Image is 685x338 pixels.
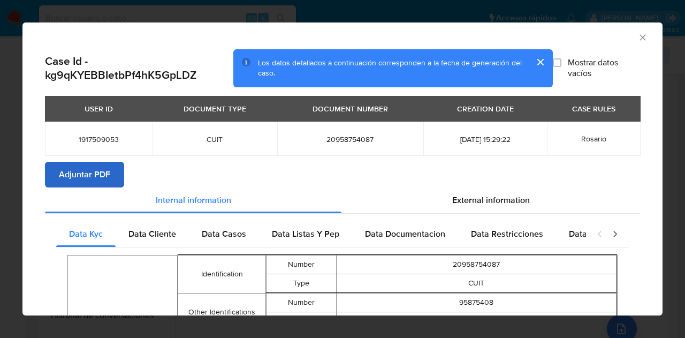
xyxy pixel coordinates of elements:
span: Data Publicaciones [569,228,643,240]
span: Data Documentacion [365,228,445,240]
div: Detailed info [45,187,640,213]
button: cerrar [527,49,553,75]
div: CASE RULES [566,100,622,118]
span: Mostrar datos vacíos [568,57,640,79]
td: Number [267,293,337,312]
td: DNI [337,312,616,331]
span: CUIT [165,134,264,144]
span: Rosario [581,133,606,144]
span: Los datos detallados a continuación corresponden a la fecha de generación del caso. [258,57,522,79]
div: DOCUMENT NUMBER [306,100,394,118]
span: 1917509053 [58,134,140,144]
td: 95875408 [337,293,616,312]
div: USER ID [78,100,119,118]
span: Data Kyc [69,228,103,240]
td: Type [267,274,337,292]
span: Data Restricciones [471,228,543,240]
td: Number [267,255,337,274]
td: 20958754087 [337,255,616,274]
td: Type [267,312,337,331]
span: Adjuntar PDF [59,163,110,186]
div: CREATION DATE [451,100,520,118]
h2: Case Id - kg9qKYEBBIetbPf4hK5GpLDZ [45,54,233,82]
div: DOCUMENT TYPE [177,100,253,118]
input: Mostrar datos vacíos [553,58,561,67]
td: Other Identifications [178,293,266,331]
span: Data Listas Y Pep [272,228,339,240]
span: 20958754087 [290,134,410,144]
div: Detailed internal info [56,221,586,247]
span: Data Casos [202,228,246,240]
span: Internal information [156,194,231,206]
button: Adjuntar PDF [45,162,124,187]
div: closure-recommendation-modal [22,22,663,316]
td: Identification [178,255,266,293]
span: External information [452,194,530,206]
button: Cerrar ventana [637,32,647,42]
td: CUIT [337,274,616,292]
span: Data Cliente [128,228,176,240]
span: [DATE] 15:29:22 [436,134,535,144]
